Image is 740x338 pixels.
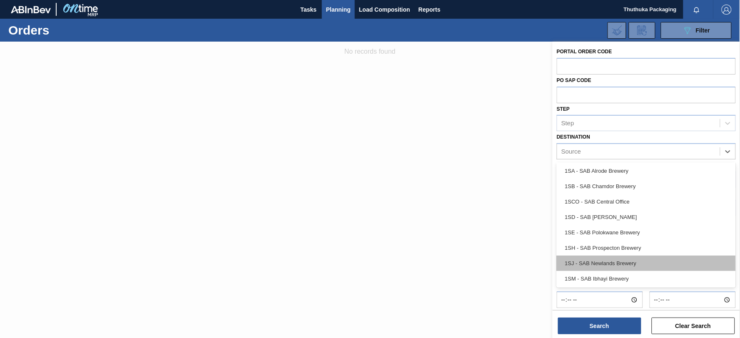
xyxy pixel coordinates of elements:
div: 1SD - SAB [PERSON_NAME] [557,209,736,225]
img: TNhmsLtSVTkK8tSr43FrP2fwEKptu5GPRR3wAAAABJRU5ErkJggg== [11,6,51,13]
div: 1SCO - SAB Central Office [557,194,736,209]
span: Tasks [299,5,318,15]
div: Source [561,148,581,155]
h1: Orders [8,25,131,35]
div: 1SE - SAB Polokwane Brewery [557,225,736,240]
button: Filter [661,22,732,39]
label: PO SAP Code [557,77,591,83]
button: Notifications [683,4,710,15]
div: Step [561,120,574,127]
div: Order Review Request [629,22,655,39]
span: Reports [419,5,441,15]
label: Show pending items [557,308,617,318]
label: Step [557,106,570,112]
div: 1SB - SAB Chamdor Brewery [557,179,736,194]
div: 1SA - SAB Alrode Brewery [557,163,736,179]
span: Planning [326,5,351,15]
label: Material Group [557,162,602,168]
span: Filter [696,27,710,34]
span: Load Composition [359,5,410,15]
div: 1SH - SAB Prospecton Brewery [557,240,736,256]
div: Import Order Negotiation [608,22,626,39]
div: 1SM - SAB Ibhayi Brewery [557,271,736,286]
div: 1SJ - SAB Newlands Brewery [557,256,736,271]
label: Portal Order Code [557,49,612,55]
img: Logout [722,5,732,15]
label: Destination [557,134,590,140]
